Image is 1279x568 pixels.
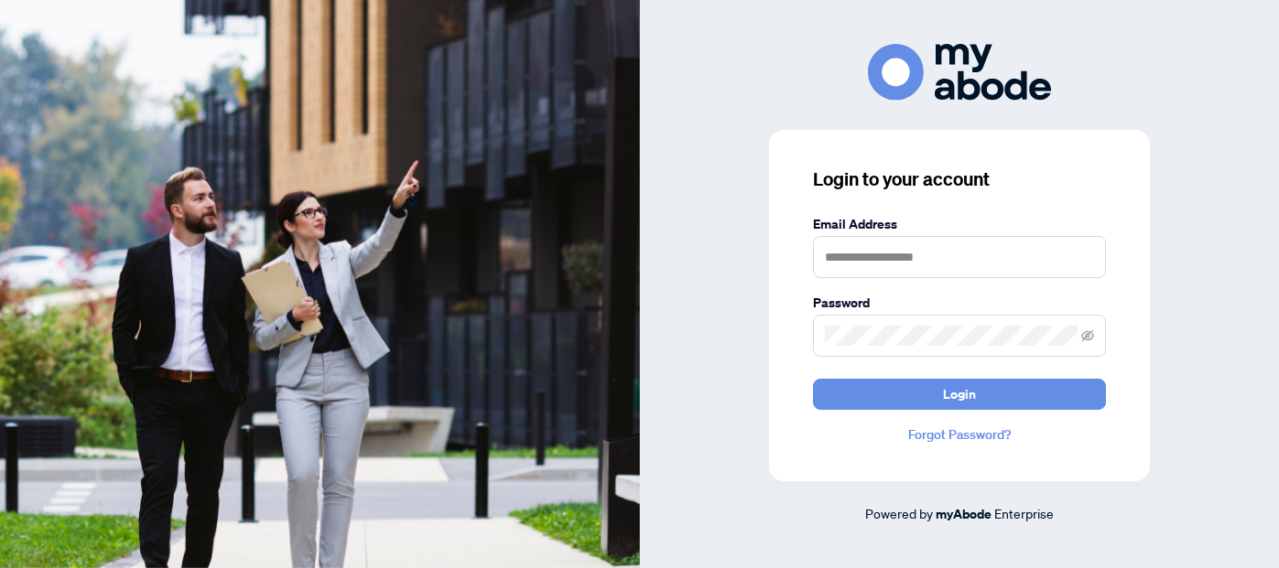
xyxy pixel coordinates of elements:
button: Login [813,379,1106,410]
span: eye-invisible [1081,329,1094,342]
span: Enterprise [994,505,1054,521]
h3: Login to your account [813,166,1106,192]
span: Login [943,380,976,409]
label: Password [813,293,1106,313]
label: Email Address [813,214,1106,234]
a: Forgot Password? [813,424,1106,445]
a: myAbode [936,504,992,524]
span: Powered by [865,505,933,521]
img: ma-logo [868,44,1051,100]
